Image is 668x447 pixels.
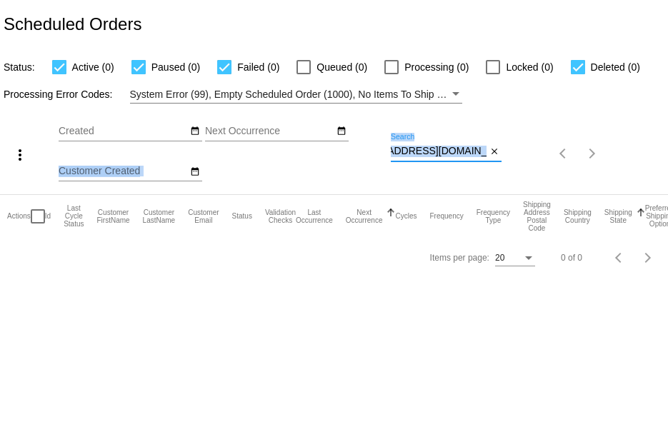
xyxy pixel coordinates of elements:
[523,201,551,232] button: Change sorting for ShippingPostcode
[605,243,634,272] button: Previous page
[45,212,51,221] button: Change sorting for Id
[429,212,463,221] button: Change sorting for Frequency
[130,86,462,104] mat-select: Filter by Processing Error Codes
[143,209,176,224] button: Change sorting for CustomerLastName
[96,209,129,224] button: Change sorting for CustomerFirstName
[64,204,84,228] button: Change sorting for LastProcessingCycleId
[190,126,200,137] mat-icon: date_range
[404,59,469,76] span: Processing (0)
[11,146,29,164] mat-icon: more_vert
[495,253,504,263] span: 20
[477,209,510,224] button: Change sorting for FrequencyType
[395,212,417,221] button: Change sorting for Cycles
[232,212,252,221] button: Change sorting for Status
[337,126,347,137] mat-icon: date_range
[237,59,279,76] span: Failed (0)
[265,195,296,238] mat-header-cell: Validation Checks
[430,253,489,263] div: Items per page:
[4,61,35,73] span: Status:
[487,144,502,159] button: Clear
[205,126,334,137] input: Next Occurrence
[591,59,640,76] span: Deleted (0)
[59,126,187,137] input: Created
[4,14,141,34] h2: Scheduled Orders
[549,139,578,168] button: Previous page
[604,209,632,224] button: Change sorting for ShippingState
[391,146,487,157] input: Search
[188,209,219,224] button: Change sorting for CustomerEmail
[506,59,553,76] span: Locked (0)
[296,209,333,224] button: Change sorting for LastOccurrenceUtc
[190,166,200,178] mat-icon: date_range
[151,59,200,76] span: Paused (0)
[4,89,113,100] span: Processing Error Codes:
[578,139,607,168] button: Next page
[316,59,367,76] span: Queued (0)
[495,253,535,263] mat-select: Items per page:
[489,146,499,158] mat-icon: close
[7,195,31,238] mat-header-cell: Actions
[72,59,114,76] span: Active (0)
[346,209,383,224] button: Change sorting for NextOccurrenceUtc
[564,209,592,224] button: Change sorting for ShippingCountry
[59,166,187,177] input: Customer Created
[561,253,582,263] div: 0 of 0
[634,243,662,272] button: Next page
